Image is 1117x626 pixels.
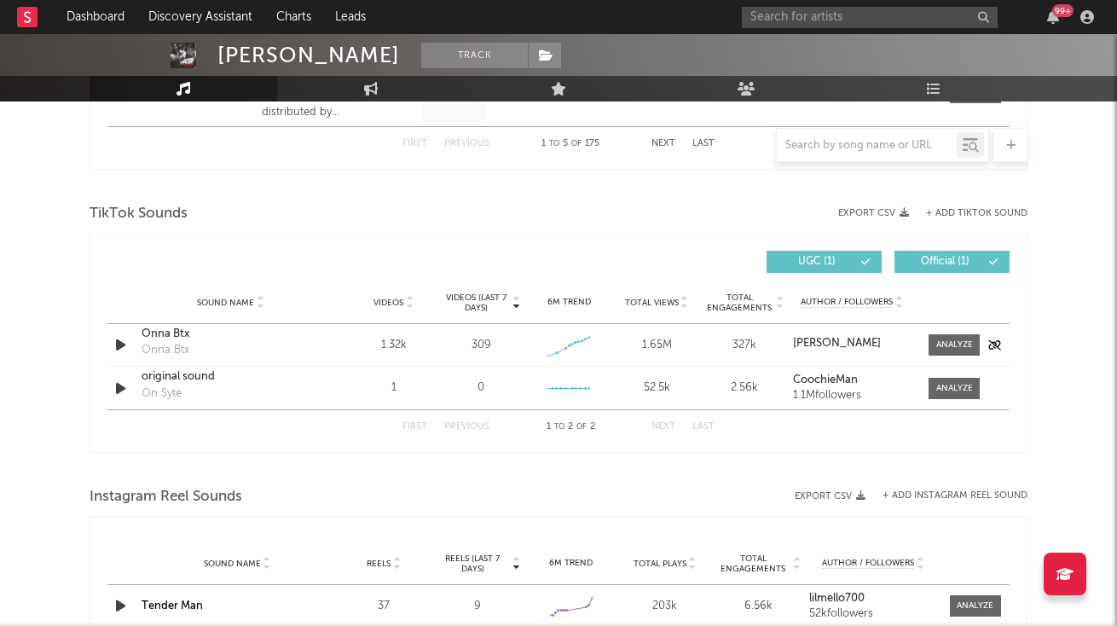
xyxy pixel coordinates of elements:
div: Onna Btx [142,342,189,359]
span: Author / Followers [801,297,893,308]
span: UGC ( 1 ) [778,257,856,267]
span: Videos (last 7 days) [442,293,511,313]
a: lilmello700 [809,593,937,605]
span: to [554,423,564,431]
button: + Add TikTok Sound [926,209,1027,218]
div: 1 [354,380,433,397]
a: Tender Man [142,600,203,612]
div: 99 + [1052,4,1074,17]
span: Total Plays [634,559,686,569]
div: 52k followers [809,608,937,620]
button: Official(1) [894,251,1010,273]
strong: CoochieMan [793,374,858,385]
button: Export CSV [838,208,909,218]
button: Track [421,43,528,68]
div: 0 [477,380,484,397]
button: First [402,422,427,432]
span: Author / Followers [822,558,914,569]
div: 309 [472,337,491,354]
button: Previous [444,422,489,432]
span: Sound Name [197,298,254,308]
div: 1.32k [354,337,433,354]
button: UGC(1) [767,251,882,273]
div: [PERSON_NAME] [217,43,400,68]
button: Export CSV [795,491,865,501]
div: 1.65M [617,337,697,354]
strong: [PERSON_NAME] [793,338,881,349]
div: 203k [622,598,708,615]
span: Total Engagements [716,554,791,574]
span: Official ( 1 ) [906,257,984,267]
a: [PERSON_NAME] [793,338,912,350]
div: 327k [705,337,784,354]
span: Total Engagements [705,293,774,313]
div: 1 2 2 [524,417,617,438]
span: Reels (last 7 days) [435,554,510,574]
div: 1.1M followers [793,390,912,402]
button: 99+ [1047,10,1059,24]
span: TikTok Sounds [90,204,188,224]
span: Videos [373,298,403,308]
div: 2.56k [705,380,784,397]
div: + Add Instagram Reel Sound [865,491,1027,501]
input: Search by song name or URL [777,139,957,153]
span: Instagram Reel Sounds [90,487,242,507]
div: 37 [341,598,426,615]
div: 6.56k [716,598,802,615]
a: Onna Btx [142,326,320,343]
span: of [576,423,587,431]
span: Reels [367,559,391,569]
a: original sound [142,368,320,385]
div: On Syte [142,385,182,403]
strong: lilmello700 [809,593,865,604]
input: Search for artists [742,7,998,28]
button: Last [692,422,715,432]
span: Total Views [625,298,679,308]
div: 6M Trend [530,296,609,309]
div: 6M Trend [529,557,614,570]
button: + Add Instagram Reel Sound [883,491,1027,501]
button: Next [651,422,675,432]
div: 52.5k [617,380,697,397]
a: CoochieMan [793,374,912,386]
button: + Add TikTok Sound [909,209,1027,218]
div: 9 [435,598,520,615]
span: Sound Name [204,559,261,569]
